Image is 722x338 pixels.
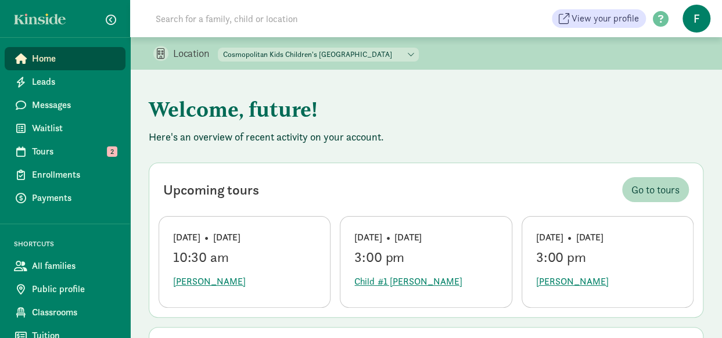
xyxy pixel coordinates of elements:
a: Leads [5,70,125,94]
div: [DATE] • [DATE] [536,231,679,244]
span: Leads [32,75,116,89]
div: [DATE] • [DATE] [354,231,497,244]
div: 3:00 pm [536,249,679,265]
a: Tours 2 [5,140,125,163]
span: Enrollments [32,168,116,182]
a: Public profile [5,278,125,301]
div: Upcoming tours [163,179,259,200]
p: Location [173,46,218,60]
span: Payments [32,191,116,205]
button: [PERSON_NAME] [173,270,246,293]
div: [DATE] • [DATE] [173,231,316,244]
a: View your profile [552,9,646,28]
span: [PERSON_NAME] [173,275,246,289]
span: f [683,5,710,33]
span: Messages [32,98,116,112]
a: Waitlist [5,117,125,140]
a: Enrollments [5,163,125,186]
span: Public profile [32,282,116,296]
h1: Welcome, future! [149,88,703,130]
span: Child #1 [PERSON_NAME] [354,275,462,289]
span: All families [32,259,116,273]
span: View your profile [572,12,639,26]
a: All families [5,254,125,278]
p: Here's an overview of recent activity on your account. [149,130,703,144]
a: Payments [5,186,125,210]
div: 3:00 pm [354,249,497,265]
span: Go to tours [631,182,680,197]
div: 10:30 am [173,249,316,265]
a: Messages [5,94,125,117]
span: Waitlist [32,121,116,135]
button: Child #1 [PERSON_NAME] [354,270,462,293]
a: Classrooms [5,301,125,324]
input: Search for a family, child or location [149,7,475,30]
a: Home [5,47,125,70]
span: Tours [32,145,116,159]
button: [PERSON_NAME] [536,270,609,293]
span: Classrooms [32,305,116,319]
iframe: Chat Widget [664,282,722,338]
a: Go to tours [622,177,689,202]
span: Home [32,52,116,66]
span: 2 [107,146,117,157]
span: [PERSON_NAME] [536,275,609,289]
